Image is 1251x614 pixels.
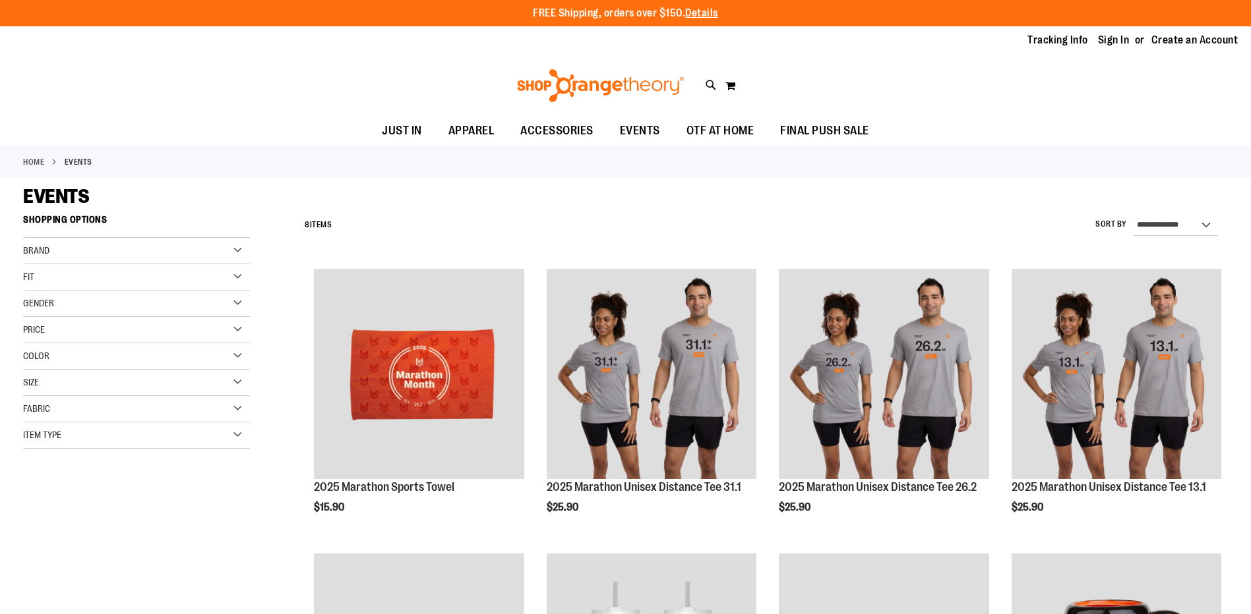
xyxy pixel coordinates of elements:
[448,116,495,146] span: APPAREL
[673,116,768,146] a: OTF AT HOME
[1012,480,1206,493] a: 2025 Marathon Unisex Distance Tee 13.1
[1012,269,1221,478] img: 2025 Marathon Unisex Distance Tee 13.1
[23,377,39,387] span: Size
[1027,33,1088,47] a: Tracking Info
[1151,33,1238,47] a: Create an Account
[23,271,34,282] span: Fit
[23,208,250,238] strong: Shopping Options
[23,298,54,308] span: Gender
[515,69,686,102] img: Shop Orangetheory
[547,269,756,478] img: 2025 Marathon Unisex Distance Tee 31.1
[23,403,50,414] span: Fabric
[687,116,754,146] span: OTF AT HOME
[65,156,92,168] strong: EVENTS
[314,480,454,493] a: 2025 Marathon Sports Towel
[382,116,422,146] span: JUST IN
[1005,262,1228,547] div: product
[507,116,607,146] a: ACCESSORIES
[685,7,718,19] a: Details
[314,269,524,478] img: 2025 Marathon Sports Towel
[314,501,346,513] span: $15.90
[1012,269,1221,480] a: 2025 Marathon Unisex Distance Tee 13.1
[607,116,673,146] a: EVENTS
[23,185,89,208] span: EVENTS
[779,501,812,513] span: $25.90
[23,430,61,440] span: Item Type
[779,480,977,493] a: 2025 Marathon Unisex Distance Tee 26.2
[540,262,763,547] div: product
[305,220,310,229] span: 8
[1098,33,1130,47] a: Sign In
[780,116,869,146] span: FINAL PUSH SALE
[23,156,44,168] a: Home
[1095,219,1127,230] label: Sort By
[305,215,332,235] h2: Items
[547,480,741,493] a: 2025 Marathon Unisex Distance Tee 31.1
[620,116,660,146] span: EVENTS
[23,324,45,335] span: Price
[314,269,524,480] a: 2025 Marathon Sports Towel
[547,501,580,513] span: $25.90
[779,269,989,478] img: 2025 Marathon Unisex Distance Tee 26.2
[767,116,882,146] a: FINAL PUSH SALE
[369,116,435,146] a: JUST IN
[533,6,718,21] p: FREE Shipping, orders over $150.
[23,350,49,361] span: Color
[520,116,594,146] span: ACCESSORIES
[23,245,49,256] span: Brand
[779,269,989,480] a: 2025 Marathon Unisex Distance Tee 26.2
[307,262,530,547] div: product
[435,116,508,146] a: APPAREL
[1012,501,1045,513] span: $25.90
[547,269,756,480] a: 2025 Marathon Unisex Distance Tee 31.1
[772,262,995,547] div: product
